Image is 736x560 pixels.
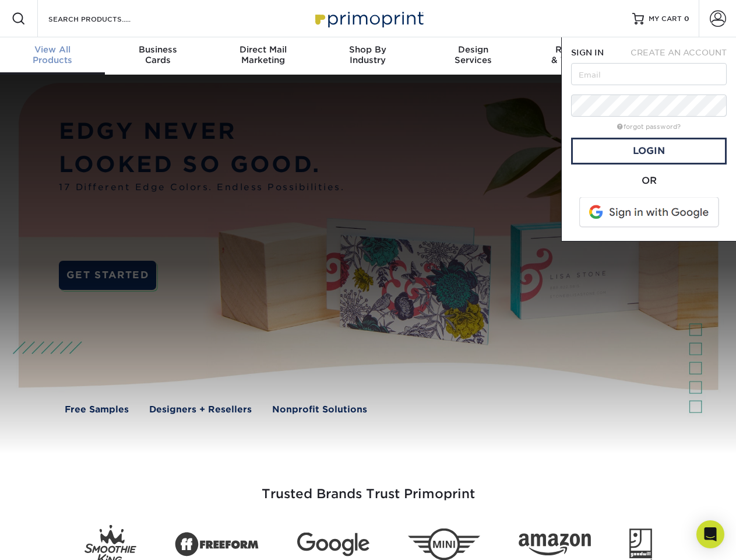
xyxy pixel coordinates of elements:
[526,44,631,65] div: & Templates
[571,174,727,188] div: OR
[310,6,427,31] img: Primoprint
[696,520,724,548] div: Open Intercom Messenger
[421,44,526,65] div: Services
[315,44,420,55] span: Shop By
[617,123,681,131] a: forgot password?
[571,48,604,57] span: SIGN IN
[421,37,526,75] a: DesignServices
[210,44,315,65] div: Marketing
[315,37,420,75] a: Shop ByIndustry
[629,528,652,560] img: Goodwill
[631,48,727,57] span: CREATE AN ACCOUNT
[526,44,631,55] span: Resources
[210,44,315,55] span: Direct Mail
[105,44,210,65] div: Cards
[297,533,369,556] img: Google
[649,14,682,24] span: MY CART
[210,37,315,75] a: Direct MailMarketing
[526,37,631,75] a: Resources& Templates
[105,44,210,55] span: Business
[315,44,420,65] div: Industry
[27,459,709,516] h3: Trusted Brands Trust Primoprint
[571,63,727,85] input: Email
[3,524,99,556] iframe: Google Customer Reviews
[105,37,210,75] a: BusinessCards
[421,44,526,55] span: Design
[47,12,161,26] input: SEARCH PRODUCTS.....
[684,15,689,23] span: 0
[519,534,591,556] img: Amazon
[571,138,727,164] a: Login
